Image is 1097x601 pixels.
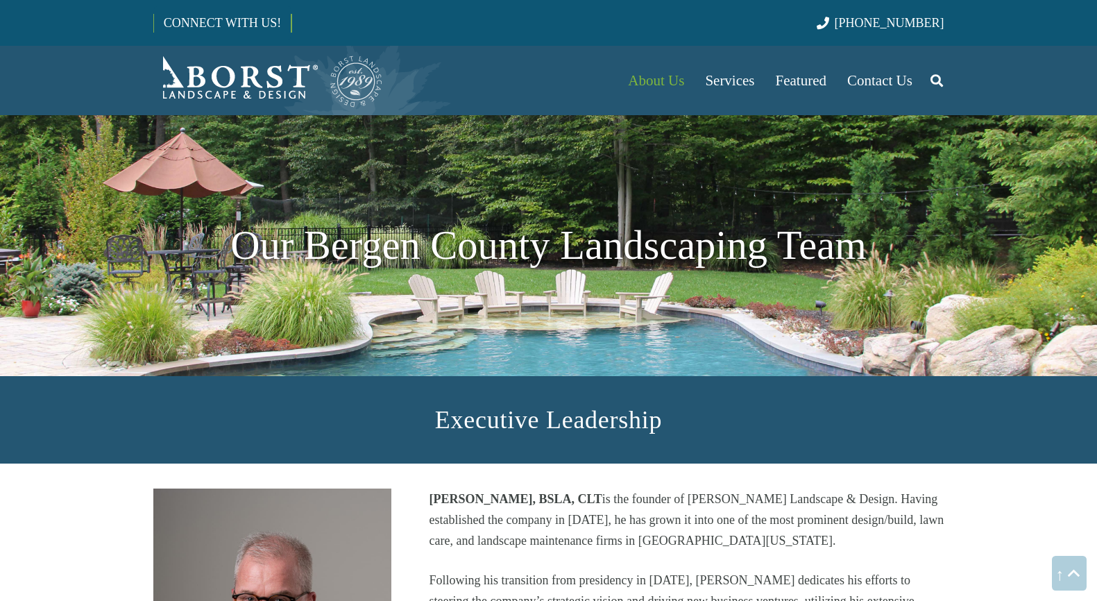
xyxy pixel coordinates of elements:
[618,46,695,115] a: About Us
[837,46,923,115] a: Contact Us
[923,63,951,98] a: Search
[817,16,944,30] a: [PHONE_NUMBER]
[835,16,944,30] span: [PHONE_NUMBER]
[1052,556,1087,591] a: Back to top
[705,72,754,89] span: Services
[776,72,826,89] span: Featured
[628,72,684,89] span: About Us
[765,46,837,115] a: Featured
[695,46,765,115] a: Services
[429,492,602,506] strong: [PERSON_NAME], BSLA, CLT
[153,401,944,439] h2: Executive Leadership
[153,53,384,108] a: Borst-Logo
[153,215,944,276] h1: Our Bergen County Landscaping Team
[847,72,912,89] span: Contact Us
[429,489,944,551] p: is the founder of [PERSON_NAME] Landscape & Design. Having established the company in [DATE], he ...
[154,6,291,40] a: CONNECT WITH US!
